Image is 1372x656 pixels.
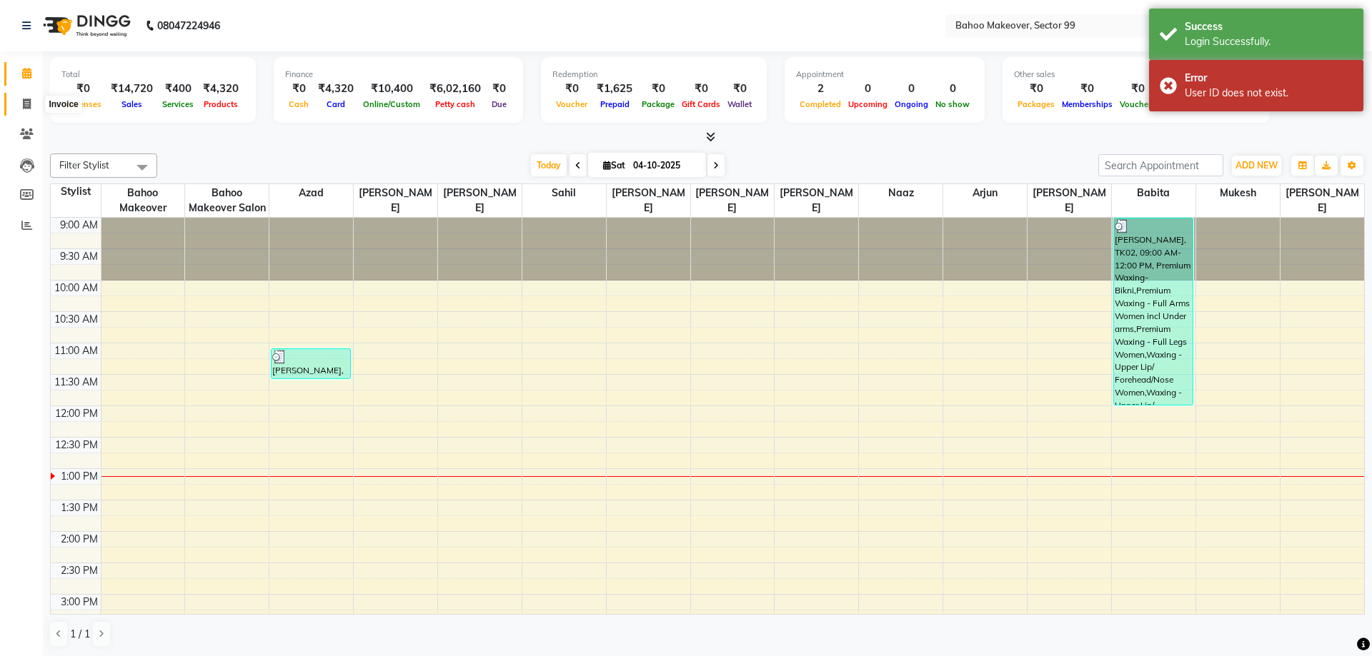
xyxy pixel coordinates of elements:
[691,184,775,217] span: [PERSON_NAME]
[1014,99,1058,109] span: Packages
[58,595,101,610] div: 3:00 PM
[522,184,606,202] span: Sahil
[51,375,101,390] div: 11:30 AM
[61,69,244,81] div: Total
[891,81,932,97] div: 0
[159,81,197,97] div: ₹400
[51,184,101,199] div: Stylist
[157,6,220,46] b: 08047224946
[487,81,512,97] div: ₹0
[57,218,101,233] div: 9:00 AM
[531,154,567,176] span: Today
[58,500,101,515] div: 1:30 PM
[51,281,101,296] div: 10:00 AM
[1281,184,1364,217] span: [PERSON_NAME]
[891,99,932,109] span: Ongoing
[724,99,755,109] span: Wallet
[638,81,678,97] div: ₹0
[59,159,109,171] span: Filter Stylist
[285,81,312,97] div: ₹0
[1058,99,1116,109] span: Memberships
[488,99,510,109] span: Due
[52,406,101,421] div: 12:00 PM
[438,184,522,217] span: [PERSON_NAME]
[1112,184,1195,202] span: Babita
[600,160,629,171] span: Sat
[105,81,159,97] div: ₹14,720
[943,184,1027,202] span: Arjun
[597,99,633,109] span: Prepaid
[1114,218,1193,405] div: [PERSON_NAME], TK02, 09:00 AM-12:00 PM, Premium Waxing- Bikni,Premium Waxing - Full Arms Women in...
[1014,81,1058,97] div: ₹0
[359,81,424,97] div: ₹10,400
[1185,71,1353,86] div: Error
[591,81,638,97] div: ₹1,625
[845,99,891,109] span: Upcoming
[1232,156,1281,176] button: ADD NEW
[1116,99,1159,109] span: Vouchers
[724,81,755,97] div: ₹0
[629,155,700,176] input: 2025-10-04
[1185,19,1353,34] div: Success
[269,184,353,202] span: Azad
[432,99,479,109] span: Petty cash
[932,99,973,109] span: No show
[359,99,424,109] span: Online/Custom
[678,81,724,97] div: ₹0
[859,184,943,202] span: Naaz
[796,81,845,97] div: 2
[1058,81,1116,97] div: ₹0
[51,312,101,327] div: 10:30 AM
[285,69,512,81] div: Finance
[1014,69,1258,81] div: Other sales
[58,469,101,484] div: 1:00 PM
[354,184,437,217] span: [PERSON_NAME]
[845,81,891,97] div: 0
[36,6,134,46] img: logo
[1185,34,1353,49] div: Login Successfully.
[70,627,90,642] span: 1 / 1
[1236,160,1278,171] span: ADD NEW
[312,81,359,97] div: ₹4,320
[552,81,591,97] div: ₹0
[552,69,755,81] div: Redemption
[1028,184,1111,217] span: [PERSON_NAME]
[185,184,269,217] span: Bahoo Makeover Salon
[57,249,101,264] div: 9:30 AM
[197,81,244,97] div: ₹4,320
[45,96,81,113] div: Invoice
[1098,154,1223,176] input: Search Appointment
[159,99,197,109] span: Services
[607,184,690,217] span: [PERSON_NAME]
[58,563,101,578] div: 2:30 PM
[796,69,973,81] div: Appointment
[285,99,312,109] span: Cash
[272,349,350,378] div: [PERSON_NAME], TK01, 11:05 AM-11:35 AM, Women'S Hair Cut - Kids Hair Cut Women
[52,438,101,453] div: 12:30 PM
[101,184,185,217] span: Bahoo Makeover
[424,81,487,97] div: ₹6,02,160
[932,81,973,97] div: 0
[638,99,678,109] span: Package
[796,99,845,109] span: Completed
[58,532,101,547] div: 2:00 PM
[200,99,242,109] span: Products
[118,99,146,109] span: Sales
[1185,86,1353,101] div: User ID does not exist.
[678,99,724,109] span: Gift Cards
[323,99,349,109] span: Card
[61,81,105,97] div: ₹0
[1116,81,1159,97] div: ₹0
[552,99,591,109] span: Voucher
[1196,184,1280,202] span: Mukesh
[51,343,101,358] div: 11:00 AM
[775,184,858,217] span: [PERSON_NAME]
